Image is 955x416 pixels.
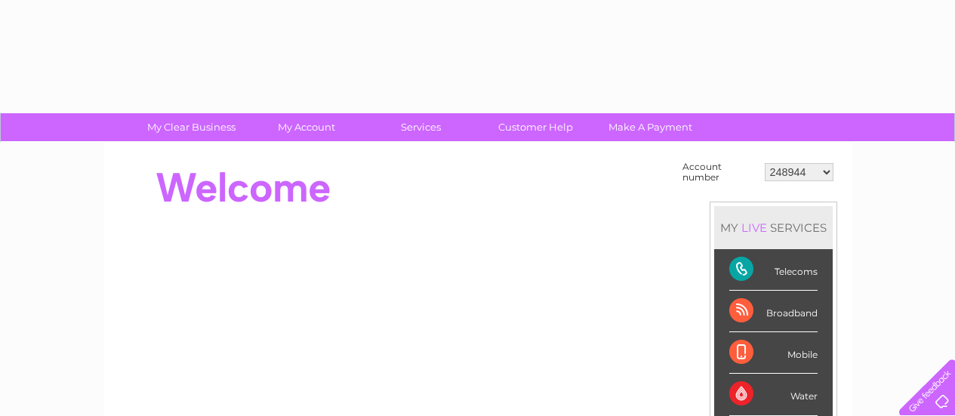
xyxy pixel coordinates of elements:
[359,113,483,141] a: Services
[244,113,368,141] a: My Account
[729,374,818,415] div: Water
[729,249,818,291] div: Telecoms
[588,113,713,141] a: Make A Payment
[729,291,818,332] div: Broadband
[473,113,598,141] a: Customer Help
[679,158,761,186] td: Account number
[129,113,254,141] a: My Clear Business
[714,206,833,249] div: MY SERVICES
[729,332,818,374] div: Mobile
[738,220,770,235] div: LIVE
